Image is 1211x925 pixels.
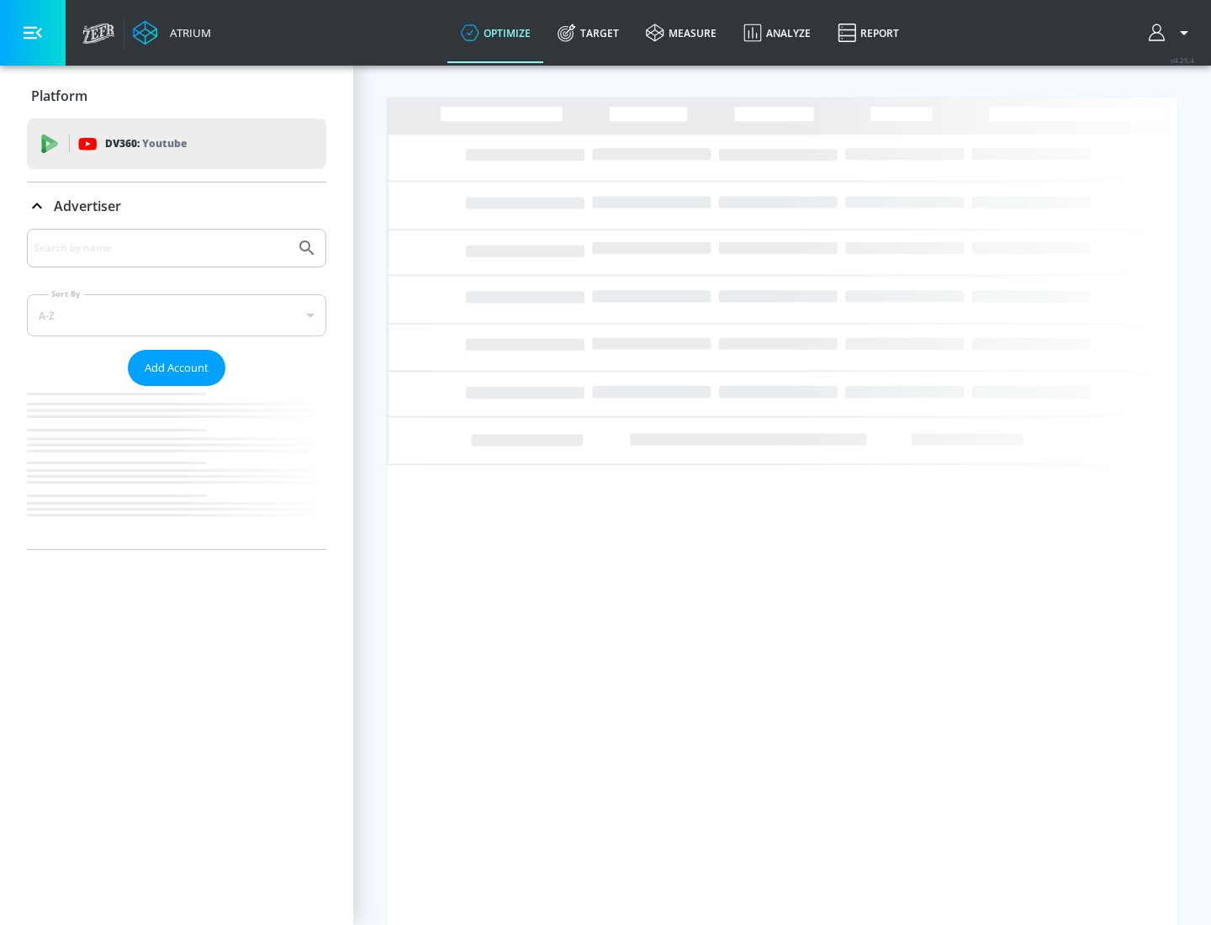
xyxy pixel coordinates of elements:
[105,135,187,153] p: DV360:
[34,237,288,259] input: Search by name
[447,3,544,63] a: optimize
[31,87,87,105] p: Platform
[142,135,187,152] p: Youtube
[632,3,730,63] a: measure
[128,350,225,386] button: Add Account
[27,72,326,119] div: Platform
[133,20,211,45] a: Atrium
[824,3,912,63] a: Report
[1171,55,1194,65] span: v 4.25.4
[163,25,211,40] div: Atrium
[544,3,632,63] a: Target
[27,386,326,549] nav: list of Advertiser
[145,358,209,378] span: Add Account
[48,288,84,299] label: Sort By
[54,197,121,215] p: Advertiser
[730,3,824,63] a: Analyze
[27,229,326,549] div: Advertiser
[27,294,326,336] div: A-Z
[27,119,326,169] div: DV360: Youtube
[27,182,326,230] div: Advertiser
